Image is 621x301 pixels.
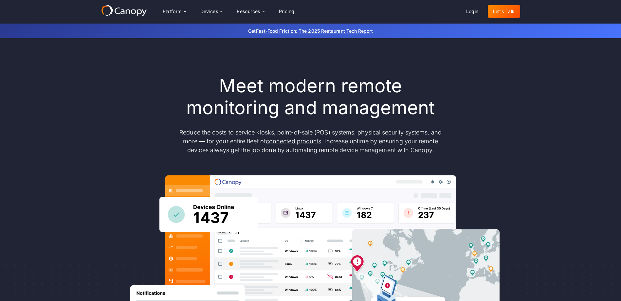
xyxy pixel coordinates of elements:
div: Devices [195,5,228,18]
img: Canopy sees how many devices are online [159,197,258,232]
div: Platform [157,5,191,18]
div: Resources [237,9,260,14]
a: connected products [266,138,321,145]
div: Devices [200,9,218,14]
a: Fast-Food Friction: The 2025 Restaurant Tech Report [256,28,373,34]
div: Platform [163,9,182,14]
a: Let's Talk [488,5,520,18]
a: Login [461,5,484,18]
div: Resources [231,5,269,18]
h1: Meet modern remote monitoring and management [173,75,448,119]
p: Get [150,27,471,34]
a: Pricing [274,5,300,18]
p: Reduce the costs to service kiosks, point-of-sale (POS) systems, physical security systems, and m... [173,128,448,154]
